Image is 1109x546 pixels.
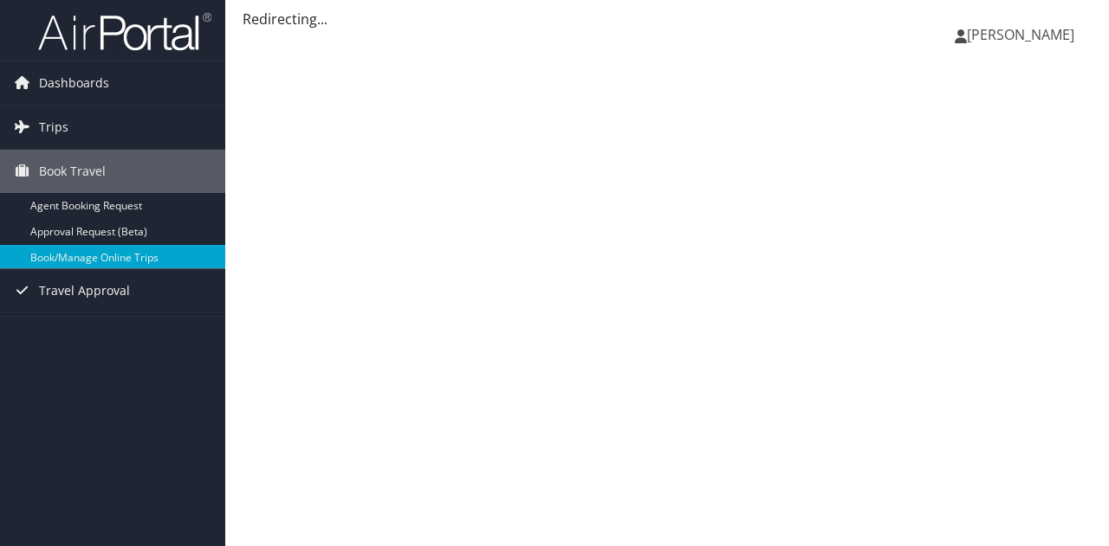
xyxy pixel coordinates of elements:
a: [PERSON_NAME] [955,9,1092,61]
span: Dashboards [39,61,109,105]
span: Travel Approval [39,269,130,312]
img: airportal-logo.png [38,11,211,52]
span: Book Travel [39,150,106,193]
span: [PERSON_NAME] [967,25,1074,44]
div: Redirecting... [243,9,1092,29]
span: Trips [39,106,68,149]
